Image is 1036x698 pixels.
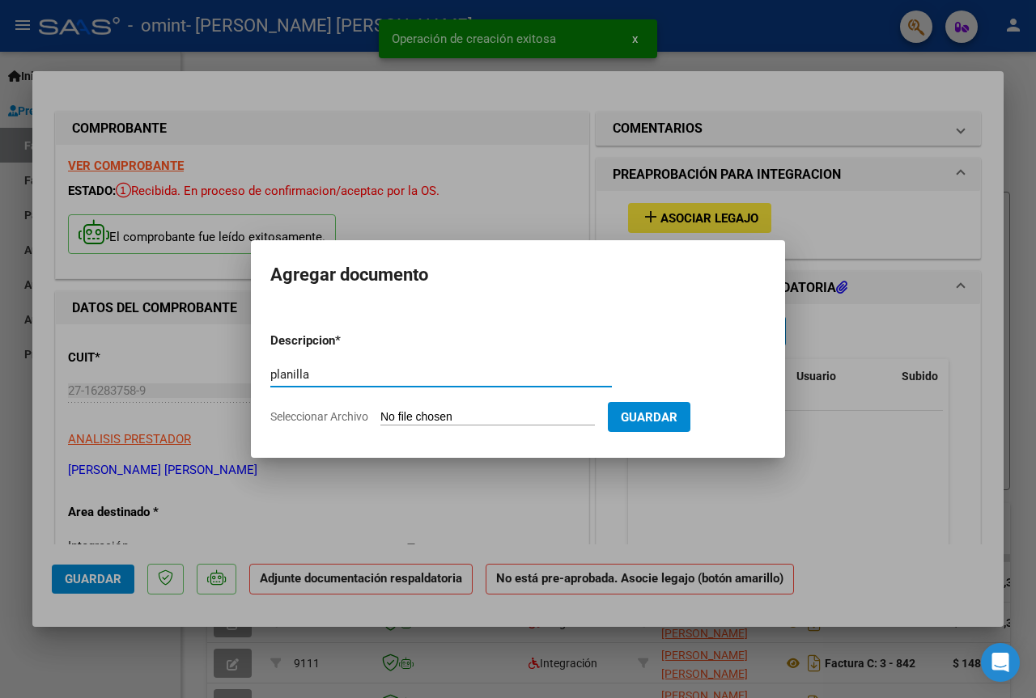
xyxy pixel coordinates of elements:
h2: Agregar documento [270,260,766,290]
p: Descripcion [270,332,419,350]
div: Open Intercom Messenger [981,643,1020,682]
span: Seleccionar Archivo [270,410,368,423]
span: Guardar [621,410,677,425]
button: Guardar [608,402,690,432]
